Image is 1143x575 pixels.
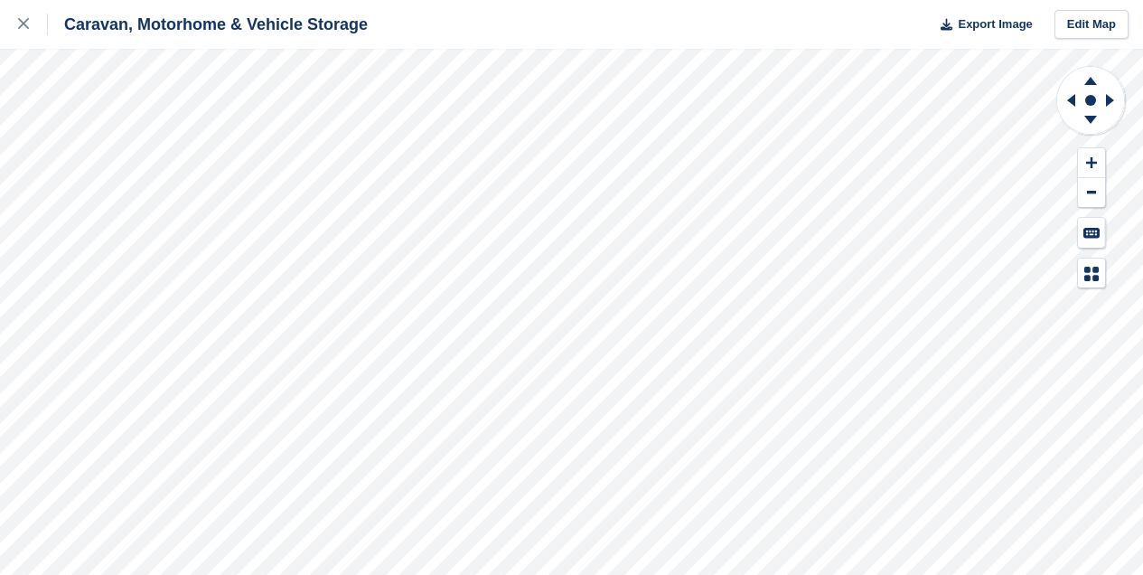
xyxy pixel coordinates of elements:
[1078,259,1105,288] button: Map Legend
[1078,218,1105,248] button: Keyboard Shortcuts
[48,14,368,35] div: Caravan, Motorhome & Vehicle Storage
[958,15,1032,33] span: Export Image
[930,10,1033,40] button: Export Image
[1078,178,1105,208] button: Zoom Out
[1054,10,1129,40] a: Edit Map
[1078,148,1105,178] button: Zoom In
